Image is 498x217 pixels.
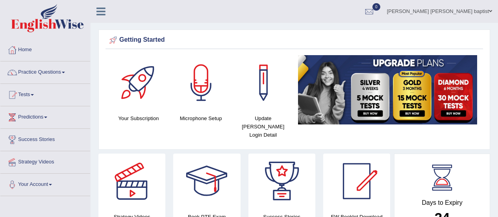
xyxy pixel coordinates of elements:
a: Strategy Videos [0,151,90,171]
a: Practice Questions [0,61,90,81]
span: 0 [372,3,380,11]
h4: Days to Expiry [403,199,481,206]
h4: Your Subscription [111,114,166,122]
h4: Microphone Setup [174,114,228,122]
a: Home [0,39,90,59]
a: Tests [0,84,90,104]
h4: Update [PERSON_NAME] Login Detail [236,114,290,139]
img: small5.jpg [298,55,477,124]
a: Your Account [0,174,90,193]
div: Getting Started [107,34,481,46]
a: Success Stories [0,129,90,148]
a: Predictions [0,106,90,126]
